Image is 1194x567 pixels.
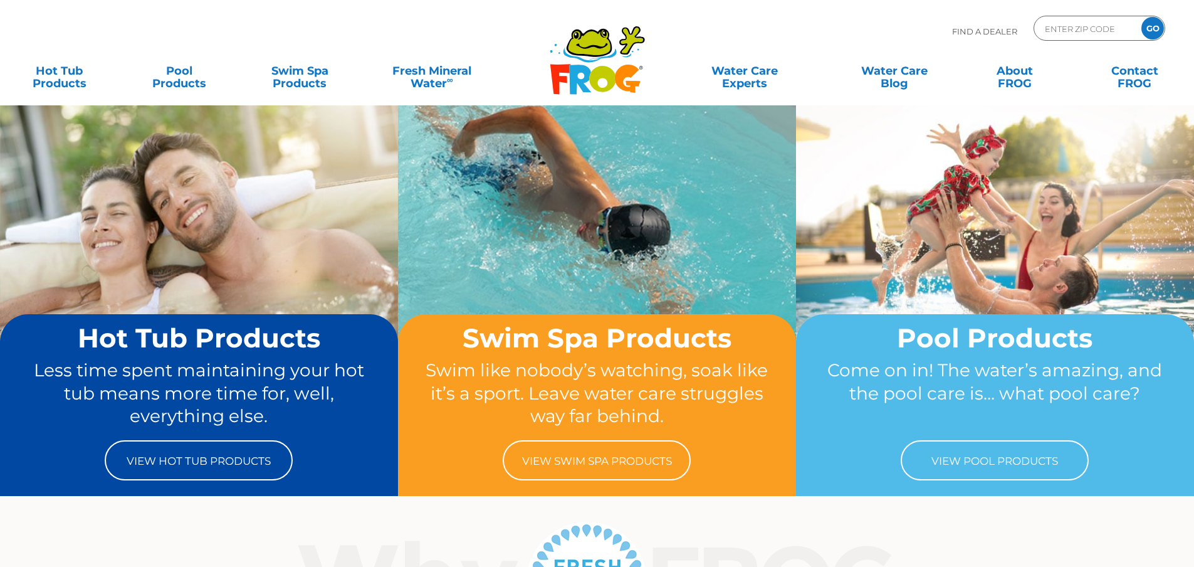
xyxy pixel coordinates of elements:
p: Find A Dealer [952,16,1017,47]
a: View Hot Tub Products [105,440,293,480]
input: GO [1141,17,1164,40]
p: Swim like nobody’s watching, soak like it’s a sport. Leave water care struggles way far behind. [422,359,772,428]
h2: Swim Spa Products [422,324,772,352]
a: Swim SpaProducts [253,58,347,83]
a: View Pool Products [901,440,1089,480]
a: Hot TubProducts [13,58,106,83]
a: Water CareBlog [847,58,941,83]
img: home-banner-swim-spa-short [398,105,796,402]
input: Zip Code Form [1044,19,1128,38]
sup: ∞ [447,75,453,85]
a: Fresh MineralWater∞ [373,58,490,83]
h2: Pool Products [820,324,1170,352]
h2: Hot Tub Products [24,324,374,352]
a: Water CareExperts [669,58,820,83]
p: Less time spent maintaining your hot tub means more time for, well, everything else. [24,359,374,428]
a: ContactFROG [1088,58,1181,83]
a: AboutFROG [968,58,1061,83]
p: Come on in! The water’s amazing, and the pool care is… what pool care? [820,359,1170,428]
a: PoolProducts [133,58,226,83]
a: View Swim Spa Products [503,440,691,480]
img: home-banner-pool-short [796,105,1194,402]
